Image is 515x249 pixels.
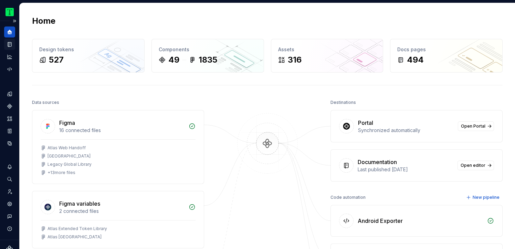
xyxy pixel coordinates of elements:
[397,46,495,53] div: Docs pages
[48,153,91,159] div: [GEOGRAPHIC_DATA]
[32,110,204,184] a: Figma16 connected filesAtlas Web Handoff[GEOGRAPHIC_DATA]Legacy Global Library+13more files
[199,54,217,65] div: 1835
[458,161,494,170] a: Open editor
[4,113,15,124] a: Assets
[32,39,145,73] a: Design tokens527
[59,119,75,127] div: Figma
[151,39,264,73] a: Components491835
[48,162,92,167] div: Legacy Global Library
[458,121,494,131] a: Open Portal
[4,186,15,197] a: Invite team
[358,217,403,225] div: Android Exporter
[464,193,503,202] button: New pipeline
[4,161,15,172] button: Notifications
[278,46,376,53] div: Assets
[49,54,64,65] div: 527
[59,208,185,215] div: 2 connected files
[358,119,373,127] div: Portal
[32,15,55,26] h2: Home
[10,16,19,26] button: Expand sidebar
[358,166,453,173] div: Last published [DATE]
[39,46,137,53] div: Design tokens
[48,226,107,231] div: Atlas Extended Token Library
[4,198,15,209] a: Settings
[4,126,15,137] a: Storybook stories
[390,39,503,73] a: Docs pages494
[330,193,366,202] div: Code automation
[4,211,15,222] button: Contact support
[288,54,302,65] div: 316
[358,158,397,166] div: Documentation
[168,54,179,65] div: 49
[407,54,424,65] div: 494
[4,101,15,112] a: Components
[4,39,15,50] a: Documentation
[4,174,15,185] button: Search ⌘K
[6,8,14,16] img: 0ed0e8b8-9446-497d-bad0-376821b19aa5.png
[48,234,102,240] div: Atlas [GEOGRAPHIC_DATA]
[461,163,485,168] span: Open editor
[48,145,86,151] div: Atlas Web Handoff
[4,51,15,62] a: Analytics
[358,127,454,134] div: Synchronized automatically
[271,39,383,73] a: Assets316
[4,88,15,99] a: Design tokens
[4,138,15,149] a: Data sources
[4,26,15,37] a: Home
[159,46,257,53] div: Components
[461,123,485,129] span: Open Portal
[48,170,75,175] div: + 13 more files
[330,98,356,107] div: Destinations
[473,195,500,200] span: New pipeline
[4,64,15,75] a: Code automation
[32,98,59,107] div: Data sources
[32,191,204,248] a: Figma variables2 connected filesAtlas Extended Token LibraryAtlas [GEOGRAPHIC_DATA]
[59,199,100,208] div: Figma variables
[59,127,185,134] div: 16 connected files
